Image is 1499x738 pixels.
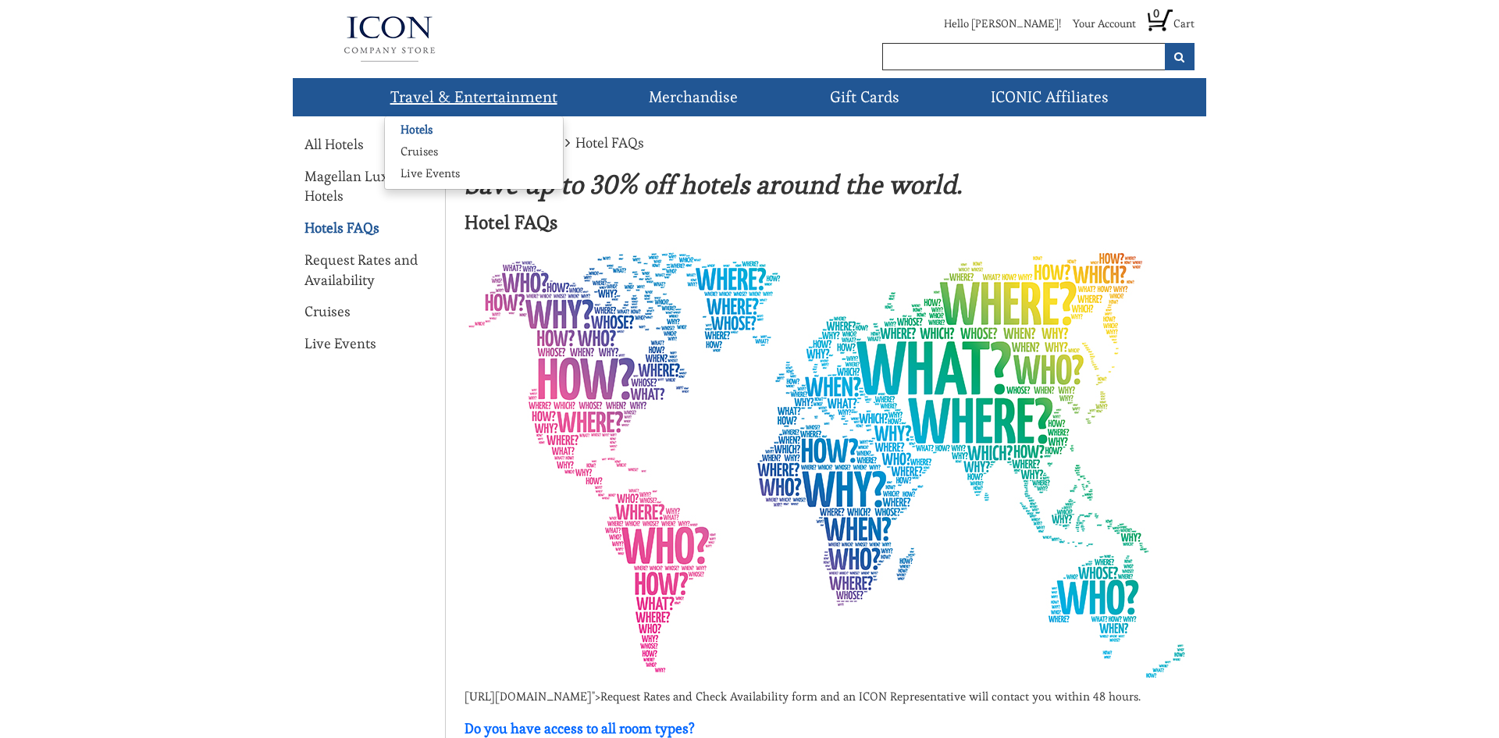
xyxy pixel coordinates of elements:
[304,250,433,290] a: Request Rates and Availability
[1148,16,1195,30] a: 0 Cart
[457,169,1195,201] div: Save up to 30% off hotels around the world.
[385,166,475,181] a: Live Events
[984,78,1115,116] a: ICONIC Affiliates
[304,333,376,354] a: Live Events
[932,16,1061,39] li: Hello [PERSON_NAME]!
[561,133,644,154] li: Hotel FAQs
[824,78,906,116] a: Gift Cards
[304,218,379,238] a: Hotels FAQs
[384,78,564,116] a: Travel & Entertainment
[304,166,433,206] a: Magellan Luxury Hotels
[465,719,695,737] strong: Do you have access to all room types?
[385,144,454,159] a: Cruises
[304,134,364,155] a: All Hotels
[465,181,1195,233] h2: Hotel FAQs
[1073,16,1136,30] a: Your Account
[304,301,351,322] a: Cruises
[643,78,744,116] a: Merchandise
[385,122,448,137] a: Hotels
